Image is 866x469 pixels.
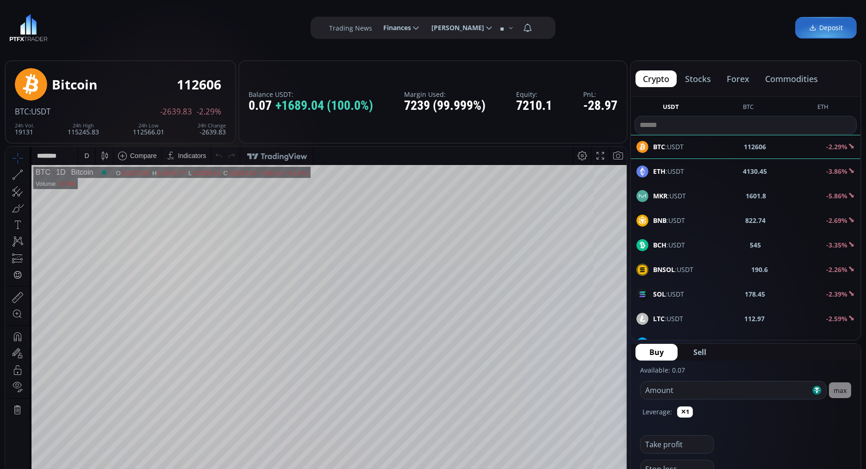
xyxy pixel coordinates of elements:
div:  [8,124,16,133]
span: [PERSON_NAME] [425,19,484,37]
div: 112566.01 [187,23,215,30]
div: 112566.01 [133,123,164,135]
b: -5.86% [826,191,847,200]
div: 7210.1 [516,99,552,113]
b: -2.39% [826,290,847,298]
div: 1y [47,373,54,380]
span: :USDT [653,215,685,225]
b: LINK [653,339,668,348]
div: Volume [30,33,50,40]
label: PnL: [583,91,617,98]
div: C [218,23,223,30]
b: -3.35% [826,241,847,249]
b: BNSOL [653,265,675,274]
div: 3m [60,373,69,380]
button: BTC [739,102,757,114]
span: :USDT [653,289,684,299]
div: Bitcoin [52,77,97,92]
button: commodities [758,70,825,87]
b: LTC [653,314,665,323]
div: 5y [33,373,40,380]
div: 112606 [177,77,221,92]
span: BTC [15,106,29,117]
button: USDT [659,102,683,114]
div: 7239 (99.999%) [404,99,486,113]
b: -3.86% [826,167,847,176]
b: -2.69% [826,216,847,225]
label: Balance USDT: [249,91,373,98]
span: Sell [693,347,706,358]
div: 115245.83 [68,123,99,135]
div: -28.97 [583,99,617,113]
button: forex [719,70,757,87]
div: 24h Vol. [15,123,34,128]
div: log [589,373,598,380]
div: 1D [45,21,60,30]
div: H [147,23,151,30]
div: 24h High [68,123,99,128]
b: SOL [653,290,666,298]
b: 0.20% [829,339,847,348]
span: :USDT [653,191,686,201]
label: Margin Used: [404,91,486,98]
button: stocks [678,70,718,87]
span: :USDT [653,265,693,274]
button: Sell [679,344,720,361]
span: -2.29% [197,108,221,116]
label: Available: 0.07 [640,366,685,374]
div: 19131 [15,123,34,135]
span: Deposit [809,23,843,33]
b: 190.6 [752,265,768,274]
b: 822.74 [746,215,766,225]
div: L [183,23,187,30]
button: ETH [814,102,832,114]
div: O [110,23,115,30]
span: :USDT [653,314,683,323]
div: 0.07 [249,99,373,113]
label: Equity: [516,91,552,98]
span: :USDT [653,166,684,176]
img: LOGO [9,14,48,42]
b: BCH [653,241,667,249]
div: 1m [75,373,84,380]
div: 8.78K [54,33,69,40]
span: Buy [649,347,664,358]
b: 178.45 [745,289,766,299]
label: Trading News [329,23,372,33]
span: -2639.83 [160,108,192,116]
div: Toggle Auto Scale [601,368,620,386]
div: Indicators [173,5,201,13]
div: 5d [91,373,99,380]
b: ETH [653,167,666,176]
b: BNB [653,216,667,225]
b: -2.26% [826,265,847,274]
span: :USDT [653,240,685,250]
div: 24h Low [133,123,164,128]
div: 114016.77 [151,23,180,30]
label: Leverage: [642,407,672,417]
div: BTC [30,21,45,30]
span: Finances [377,19,411,37]
span: :USDT [653,338,687,348]
span: +1689.04 (100.0%) [275,99,373,113]
div: −238.41 (−0.21%) [254,23,302,30]
div: 112872.95 [116,23,144,30]
div: -2639.83 [198,123,226,135]
b: MKR [653,191,667,200]
div: auto [604,373,617,380]
button: 14:06:36 (UTC) [513,368,564,386]
div: 24h Change [198,123,226,128]
b: 24.67 [749,338,766,348]
span: 14:06:36 (UTC) [516,373,561,380]
div: Toggle Log Scale [586,368,601,386]
button: Buy [635,344,678,361]
div: D [79,5,83,13]
div: Market open [94,21,103,30]
div: Go to [124,368,139,386]
b: -2.59% [826,314,847,323]
button: ✕1 [677,406,693,418]
b: 4130.45 [743,166,767,176]
div: Toggle Percentage [573,368,586,386]
b: 112.97 [745,314,765,323]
